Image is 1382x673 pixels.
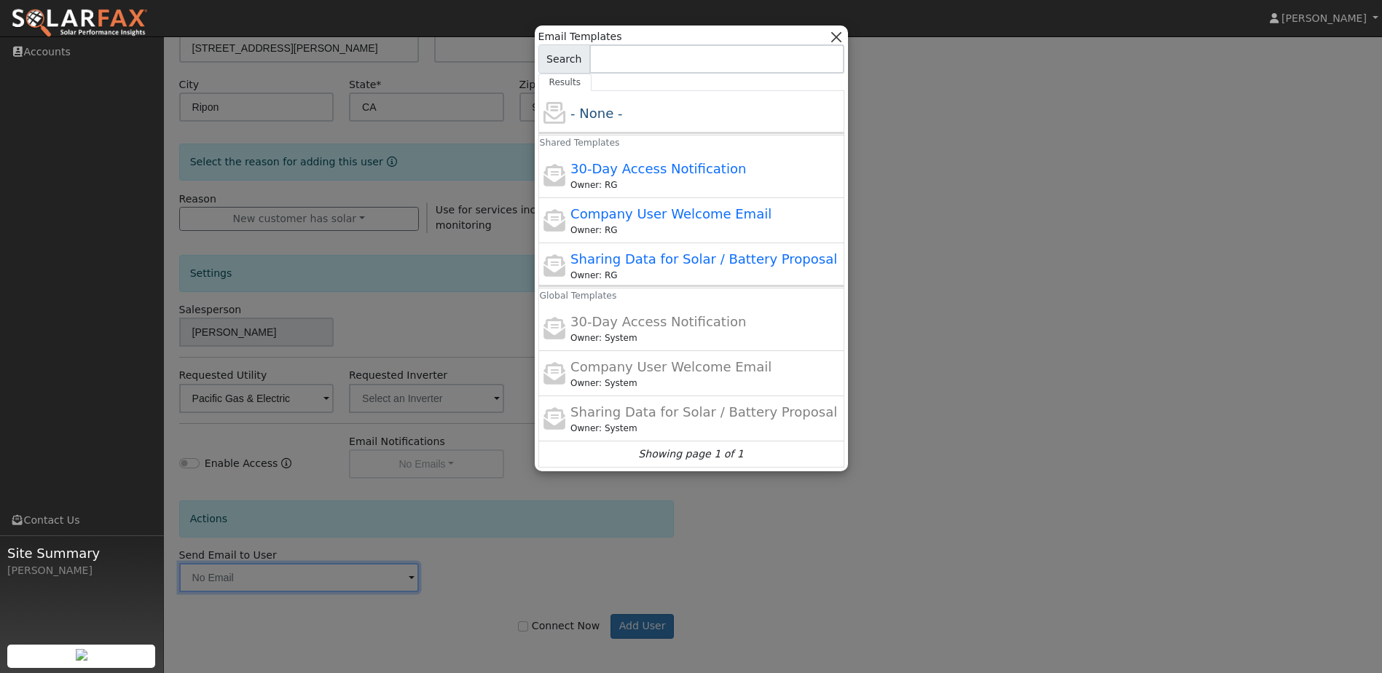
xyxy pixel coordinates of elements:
[570,422,841,435] div: Leroy Coffman
[538,74,592,91] a: Results
[570,404,837,420] span: Sharing Data for Solar / Battery Proposal
[570,359,772,374] span: Company User Welcome Email
[11,8,148,39] img: SolarFax
[538,29,622,44] span: Email Templates
[538,44,590,74] span: Search
[570,377,841,390] div: Leroy Coffman
[570,178,841,192] div: Ryan Glaeser
[638,446,743,462] i: Showing page 1 of 1
[570,314,746,329] span: 30-Day Access Notification
[570,206,772,221] span: Company User Welcome Email
[570,161,746,176] span: 30-Day Access Notification
[570,106,622,121] span: - None -
[570,269,841,282] div: Ryan Glaeser
[530,286,550,307] h6: Global Templates
[570,251,837,267] span: Sharing Data for Solar / Battery Proposal
[570,224,841,237] div: Ryan Glaeser
[76,649,87,661] img: retrieve
[530,133,550,154] h6: Shared Templates
[7,563,156,578] div: [PERSON_NAME]
[1281,12,1367,24] span: [PERSON_NAME]
[570,331,841,345] div: Leroy Coffman
[7,543,156,563] span: Site Summary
